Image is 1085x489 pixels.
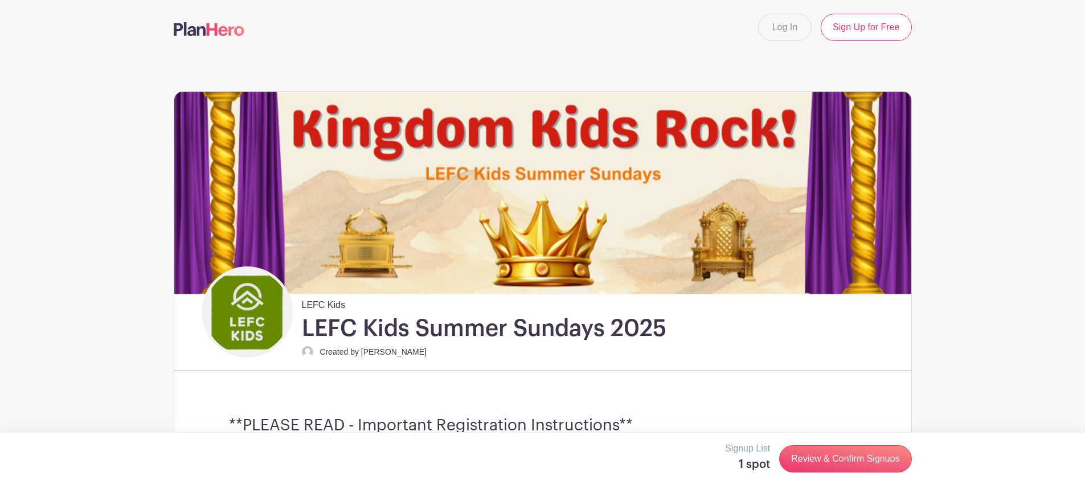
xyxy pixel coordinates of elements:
[174,22,244,36] img: logo-507f7623f17ff9eddc593b1ce0a138ce2505c220e1c5a4e2b4648c50719b7d32.svg
[779,445,911,472] a: Review & Confirm Signups
[229,416,857,435] h3: **PLEASE READ - Important Registration Instructions**
[725,458,770,471] h5: 1 spot
[320,347,427,356] small: Created by [PERSON_NAME]
[204,269,290,355] img: LEFC-Kids-Stacked.png
[302,314,666,343] h1: LEFC Kids Summer Sundays 2025
[758,14,812,41] a: Log In
[174,92,911,294] img: Kingdom%20Summer%20Sundays%202025%20(4).png
[302,346,313,357] img: default-ce2991bfa6775e67f084385cd625a349d9dcbb7a52a09fb2fda1e96e2d18dcdb.png
[821,14,911,41] a: Sign Up for Free
[302,294,345,312] span: LEFC Kids
[725,442,770,455] p: Signup List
